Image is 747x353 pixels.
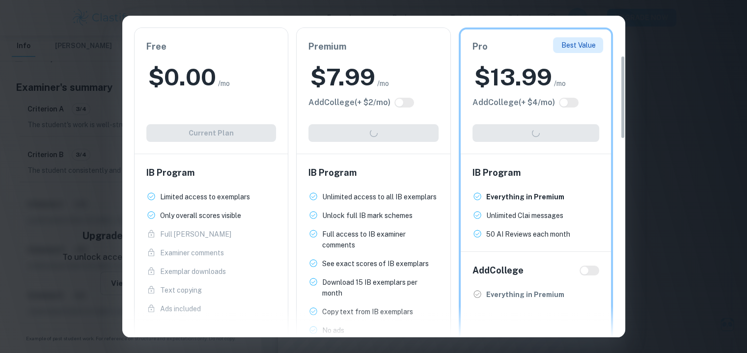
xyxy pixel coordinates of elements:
h6: IB Program [308,166,439,180]
p: Everything in Premium [486,289,564,300]
p: See exact scores of IB exemplars [322,258,429,269]
h6: Click to see all the additional College features. [472,97,555,109]
h2: $ 0.00 [148,61,216,93]
p: Download 15 IB exemplars per month [322,277,439,299]
p: Unlock full IB mark schemes [322,210,413,221]
p: Ads included [160,303,201,314]
span: /mo [554,78,566,89]
h6: IB Program [472,166,600,180]
h6: Add College [472,264,524,277]
h6: IB Program [146,166,277,180]
h2: $ 13.99 [474,61,552,93]
span: /mo [218,78,230,89]
p: Unlimited access to all IB exemplars [322,191,437,202]
p: Best Value [561,40,595,51]
p: Everything in Premium [486,191,564,202]
p: Exemplar downloads [160,266,226,277]
p: Full [PERSON_NAME] [160,229,231,240]
h6: Pro [472,40,600,54]
p: Text copying [160,285,202,296]
h2: $ 7.99 [310,61,375,93]
p: Examiner comments [160,247,224,258]
p: Limited access to exemplars [160,191,250,202]
p: 50 AI Reviews each month [486,229,570,240]
p: Only overall scores visible [160,210,241,221]
h6: Free [146,40,277,54]
p: Full access to IB examiner comments [322,229,439,250]
p: Unlimited Clai messages [486,210,563,221]
h6: Click to see all the additional College features. [308,97,390,109]
h6: Premium [308,40,439,54]
span: /mo [377,78,389,89]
